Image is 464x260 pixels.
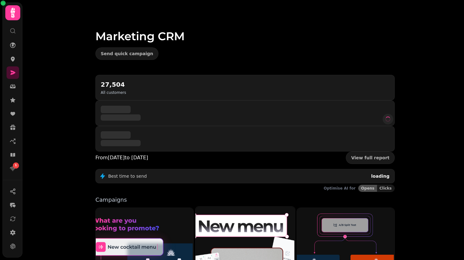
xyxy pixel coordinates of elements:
[95,15,395,42] h1: Marketing CRM
[15,163,17,168] span: 1
[377,185,394,192] button: Clicks
[383,114,393,124] button: refresh
[379,186,392,190] span: Clicks
[358,185,377,192] button: Opens
[95,154,148,161] p: From [DATE] to [DATE]
[101,80,126,89] h2: 27,504
[371,174,389,179] span: loading
[346,152,395,164] a: View full report
[361,186,375,190] span: Opens
[95,197,395,203] p: Campaigns
[95,47,158,60] button: Send quick campaign
[7,162,19,175] a: 1
[101,90,126,95] p: All customers
[108,173,147,179] p: Best time to send
[101,51,153,56] span: Send quick campaign
[324,186,355,191] p: Optimise AI for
